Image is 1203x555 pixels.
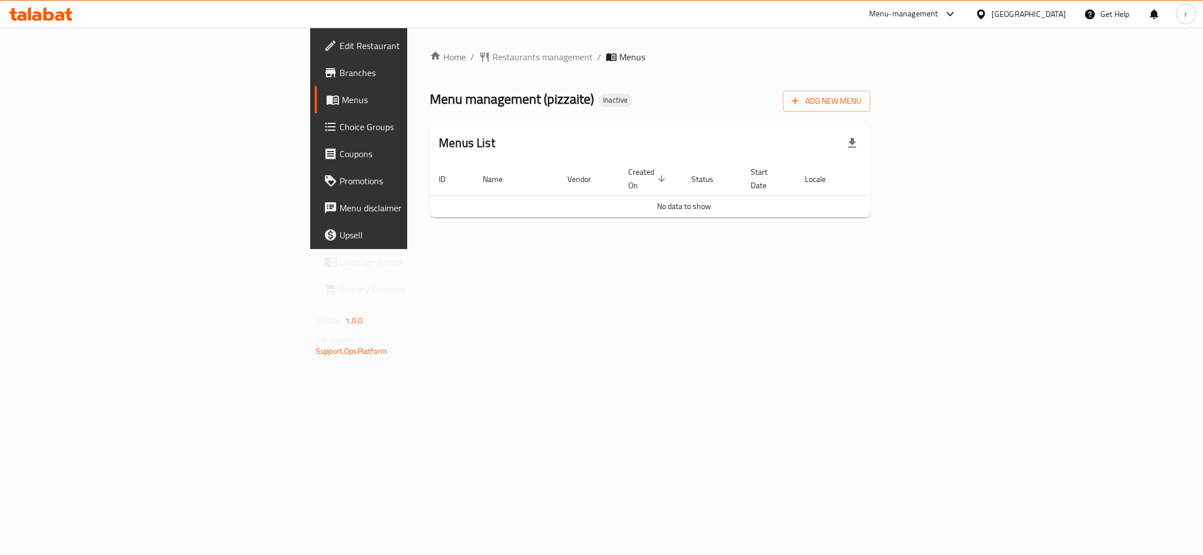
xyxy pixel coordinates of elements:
span: Choice Groups [340,120,502,134]
span: Menu disclaimer [340,201,502,215]
span: No data to show [657,199,711,214]
span: r [1184,8,1187,20]
span: 1.0.0 [345,313,363,328]
span: Inactive [598,95,632,105]
span: Menus [619,50,645,64]
div: [GEOGRAPHIC_DATA] [992,8,1066,20]
span: Branches [340,66,502,79]
a: Menu disclaimer [315,194,511,221]
li: / [597,50,601,64]
table: enhanced table [430,162,938,217]
span: Coupons [340,147,502,161]
a: Grocery Checklist [315,276,511,303]
span: Locale [805,172,840,186]
span: Grocery Checklist [340,282,502,296]
h2: Menus List [439,135,495,152]
a: Menus [315,86,511,113]
div: Export file [839,130,866,157]
span: Add New Menu [792,94,861,108]
a: Branches [315,59,511,86]
nav: breadcrumb [430,50,870,64]
a: Support.OpsPlatform [316,344,387,358]
a: Coverage Report [315,248,511,276]
span: Start Date [751,165,782,192]
a: Promotions [315,167,511,194]
a: Choice Groups [315,113,511,140]
a: Upsell [315,221,511,248]
span: Created On [628,165,669,192]
span: Menu management ( pizzaite ) [430,86,594,112]
span: Status [691,172,728,186]
span: Name [483,172,517,186]
span: Edit Restaurant [340,39,502,52]
a: Edit Restaurant [315,32,511,59]
th: Actions [854,162,938,196]
span: Restaurants management [492,50,593,64]
span: Get support on: [316,332,368,347]
button: Add New Menu [783,91,870,112]
a: Coupons [315,140,511,167]
div: Inactive [598,94,632,107]
div: Menu-management [869,7,938,21]
span: ID [439,172,460,186]
a: Restaurants management [479,50,593,64]
span: Coverage Report [340,255,502,269]
span: Menus [342,93,502,106]
span: Upsell [340,228,502,242]
span: Version: [316,313,343,328]
span: Promotions [340,174,502,188]
span: Vendor [567,172,606,186]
